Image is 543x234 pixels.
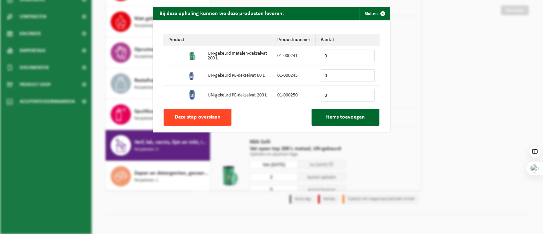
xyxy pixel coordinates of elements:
span: Deze stap overslaan [175,114,221,120]
button: Items toevoegen [312,109,379,126]
td: UN-gekeurd PE-dekselvat 200 L [203,86,272,105]
th: Product [163,34,272,46]
th: Productnummer [272,34,316,46]
button: Deze stap overslaan [164,109,231,126]
img: 01-000250 [187,89,198,100]
span: Items toevoegen [326,114,365,120]
h2: Bij deze ophaling kunnen we deze producten leveren: [153,7,291,20]
td: 01-000250 [272,86,316,105]
img: 01-000241 [187,50,198,61]
td: UN-gekeurd metalen-dekselvat 200 L [203,46,272,66]
th: Aantal [316,34,380,46]
button: Sluiten [359,7,390,20]
img: 01-000245 [187,70,198,80]
td: 01-000241 [272,46,316,66]
td: UN-gekeurd PE-dekselvat 60 L [203,66,272,86]
td: 01-000245 [272,66,316,86]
